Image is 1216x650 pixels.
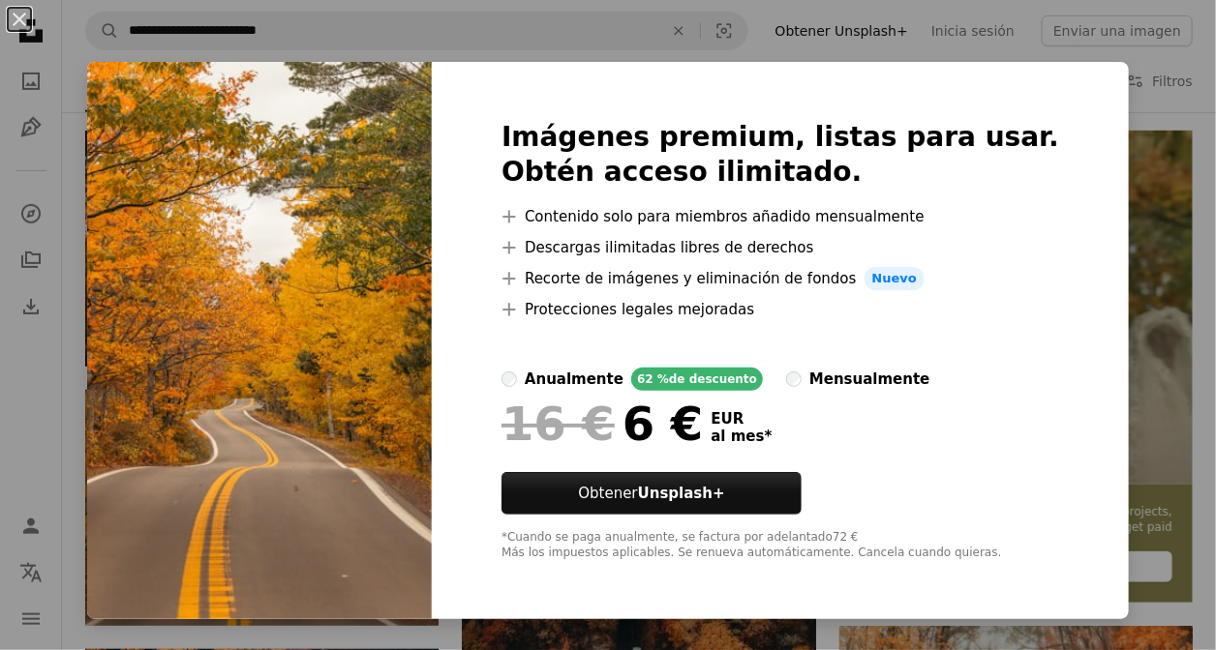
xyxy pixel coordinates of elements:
[502,399,615,449] span: 16 €
[502,298,1059,321] li: Protecciones legales mejoradas
[502,472,802,515] button: ObtenerUnsplash+
[502,267,1059,290] li: Recorte de imágenes y eliminación de fondos
[525,368,623,391] div: anualmente
[638,485,725,502] strong: Unsplash+
[865,267,925,290] span: Nuevo
[502,399,703,449] div: 6 €
[711,410,772,428] span: EUR
[631,368,763,391] div: 62 % de descuento
[502,205,1059,228] li: Contenido solo para miembros añadido mensualmente
[87,62,432,619] img: premium_photo-1698001750831-dc8331d76fd8
[711,428,772,445] span: al mes *
[502,530,1059,561] div: *Cuando se paga anualmente, se factura por adelantado 72 € Más los impuestos aplicables. Se renue...
[502,120,1059,190] h2: Imágenes premium, listas para usar. Obtén acceso ilimitado.
[809,368,929,391] div: mensualmente
[502,371,517,387] input: anualmente62 %de descuento
[502,236,1059,259] li: Descargas ilimitadas libres de derechos
[786,371,802,387] input: mensualmente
